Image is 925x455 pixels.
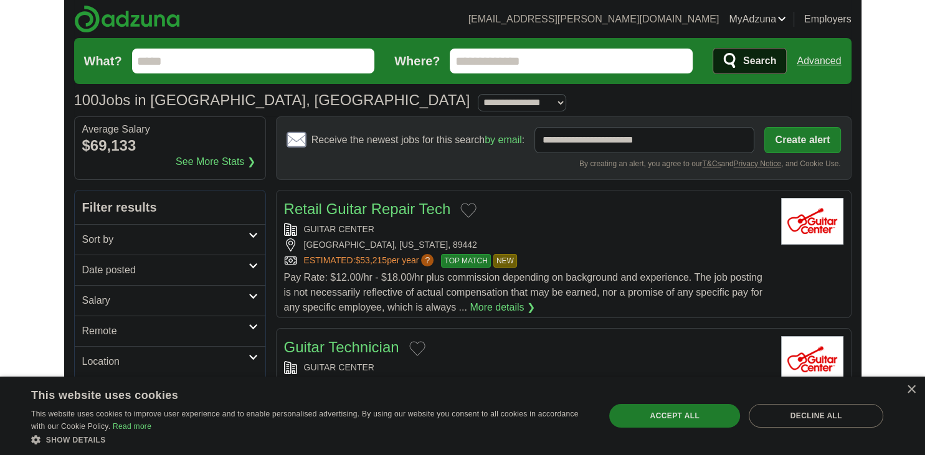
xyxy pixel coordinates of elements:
[84,52,122,70] label: What?
[460,203,477,218] button: Add to favorite jobs
[733,159,781,168] a: Privacy Notice
[797,49,841,73] a: Advanced
[31,384,557,403] div: This website uses cookies
[82,293,249,308] h2: Salary
[284,339,399,355] a: Guitar Technician
[468,12,719,27] li: [EMAIL_ADDRESS][PERSON_NAME][DOMAIN_NAME]
[781,336,843,383] img: Guitar Center logo
[75,285,265,316] a: Salary
[713,48,787,74] button: Search
[75,255,265,285] a: Date posted
[304,224,374,234] a: GUITAR CENTER
[764,127,840,153] button: Create alert
[82,134,258,157] div: $69,133
[804,12,851,27] a: Employers
[82,232,249,247] h2: Sort by
[470,300,535,315] a: More details ❯
[113,422,151,431] a: Read more, opens a new window
[311,133,524,148] span: Receive the newest jobs for this search :
[749,404,883,428] div: Decline all
[409,341,425,356] button: Add to favorite jobs
[176,154,255,169] a: See More Stats ❯
[304,254,437,268] a: ESTIMATED:$53,215per year?
[284,200,451,217] a: Retail Guitar Repair Tech
[702,159,721,168] a: T&Cs
[729,12,786,27] a: MyAdzuna
[82,263,249,278] h2: Date posted
[441,254,490,268] span: TOP MATCH
[355,255,387,265] span: $53,215
[74,91,470,108] h1: Jobs in [GEOGRAPHIC_DATA], [GEOGRAPHIC_DATA]
[609,404,740,428] div: Accept all
[287,158,841,169] div: By creating an alert, you agree to our and , and Cookie Use.
[46,436,106,444] span: Show details
[743,49,776,73] span: Search
[284,272,762,312] span: Pay Rate: $12.00/hr - $18.00/hr plus commission depending on background and experience. The job p...
[284,238,771,251] div: [GEOGRAPHIC_DATA], [US_STATE], 89442
[781,198,843,245] img: Guitar Center logo
[304,362,374,372] a: GUITAR CENTER
[75,346,265,377] a: Location
[74,89,99,111] span: 100
[906,385,916,395] div: Close
[485,134,522,145] a: by email
[421,254,434,266] span: ?
[75,190,265,224] h2: Filter results
[82,324,249,339] h2: Remote
[394,52,440,70] label: Where?
[82,354,249,369] h2: Location
[31,433,588,446] div: Show details
[74,5,180,33] img: Adzuna logo
[82,124,258,134] div: Average Salary
[31,410,579,431] span: This website uses cookies to improve user experience and to enable personalised advertising. By u...
[75,224,265,255] a: Sort by
[493,254,517,268] span: NEW
[75,316,265,346] a: Remote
